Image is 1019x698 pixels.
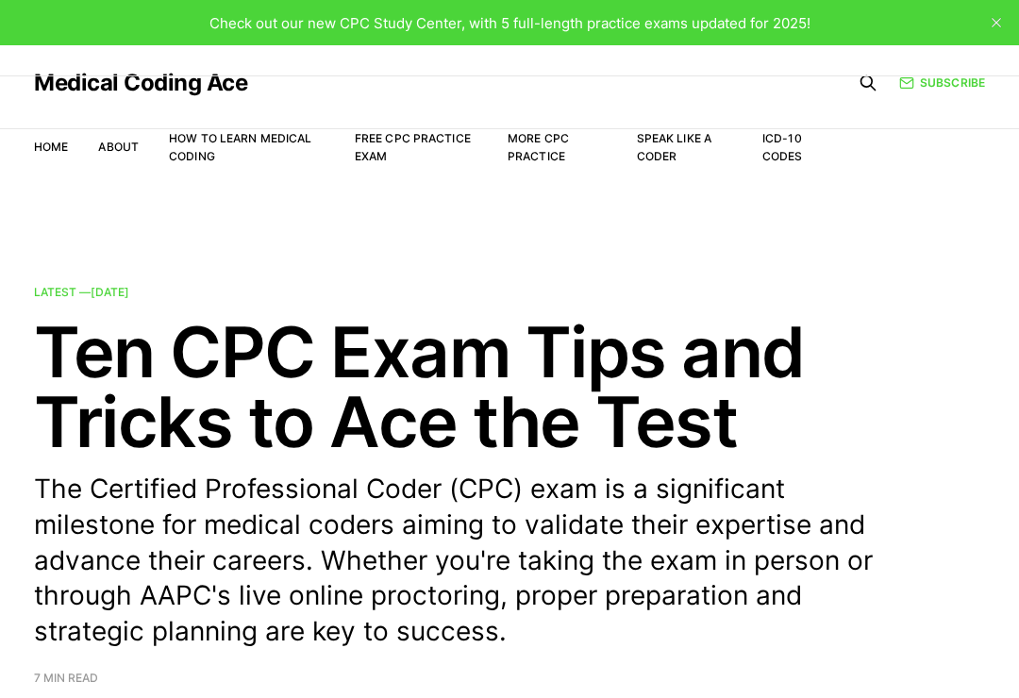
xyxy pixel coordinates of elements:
a: Subscribe [899,74,985,91]
button: close [981,8,1011,38]
a: Medical Coding Ace [34,72,247,94]
a: Home [34,140,68,154]
time: [DATE] [91,285,129,299]
a: How to Learn Medical Coding [169,131,311,163]
h2: Ten CPC Exam Tips and Tricks to Ace the Test [34,317,985,457]
span: 7 min read [34,673,98,684]
a: Speak Like a Coder [637,131,711,163]
span: Latest — [34,285,129,299]
span: Check out our new CPC Study Center, with 5 full-length practice exams updated for 2025! [209,14,810,32]
a: Free CPC Practice Exam [355,131,471,163]
p: The Certified Professional Coder (CPC) exam is a significant milestone for medical coders aiming ... [34,472,902,650]
a: About [98,140,139,154]
a: ICD-10 Codes [762,131,803,163]
a: Latest —[DATE] Ten CPC Exam Tips and Tricks to Ace the Test The Certified Professional Coder (CPC... [34,287,985,684]
a: More CPC Practice [508,131,569,163]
